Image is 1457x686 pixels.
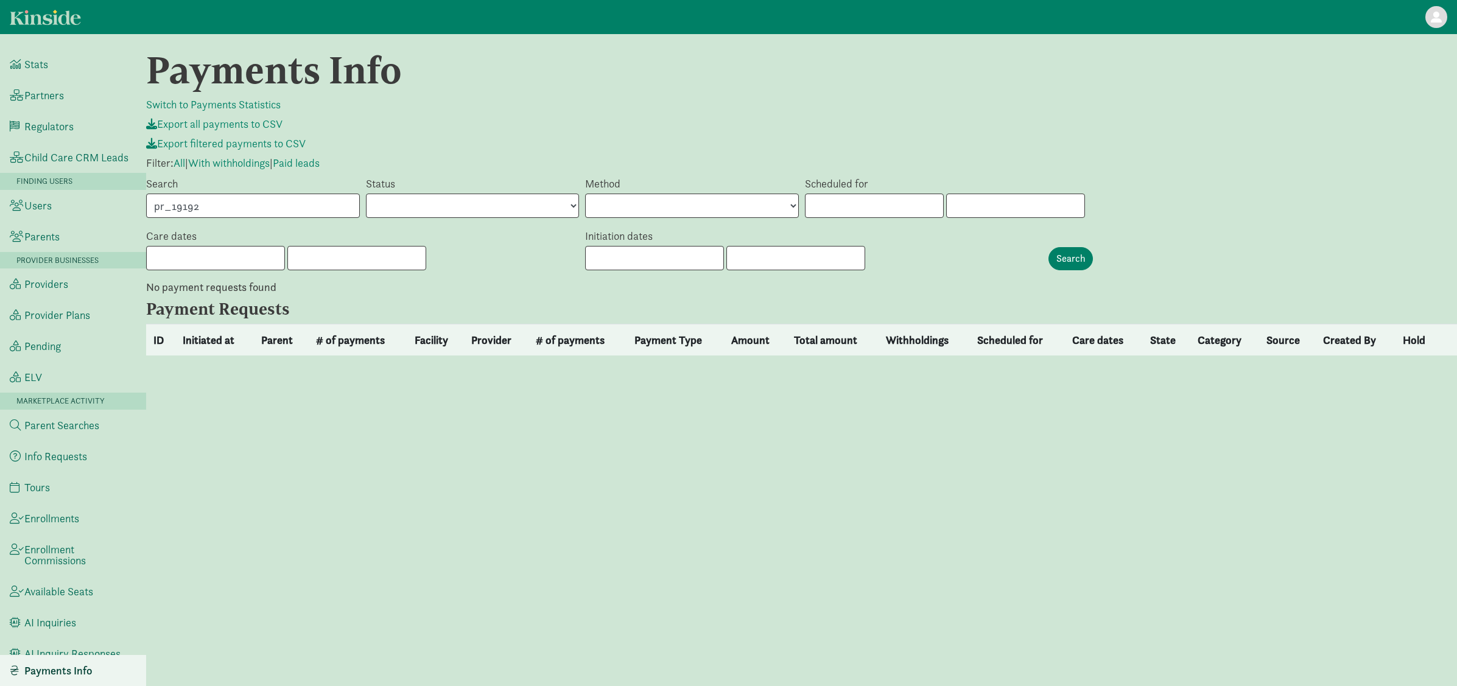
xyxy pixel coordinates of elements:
label: Method [585,177,620,191]
span: AI Inquiry Responses [24,648,121,659]
th: Total amount [787,324,879,356]
th: ID [146,324,175,356]
label: Status [366,177,395,191]
span: Tours [24,482,50,493]
span: AI Inquiries [24,617,76,628]
span: Regulators [24,121,74,132]
th: Source [1259,324,1316,356]
a: Paid leads [273,156,320,170]
th: Created By [1316,324,1396,356]
span: Stats [24,59,48,70]
input: Search [1048,247,1093,270]
a: With withholdings [188,156,270,170]
th: Facility [407,324,464,356]
th: Care dates [1065,324,1143,356]
span: Finding Users [16,176,72,186]
th: # of payments [309,324,407,356]
label: Initiation dates [585,229,653,243]
span: Info Requests [24,451,87,462]
th: Payment Type [627,324,724,356]
th: Provider [464,324,528,356]
th: Category [1190,324,1259,356]
span: Child Care CRM Leads [24,152,128,163]
span: Enrollment Commissions [24,544,136,566]
span: Providers [24,279,68,290]
th: Amount [724,324,787,356]
th: State [1143,324,1190,356]
span: Parents [24,231,60,242]
th: # of payments [528,324,627,356]
th: Scheduled for [970,324,1065,356]
span: Provider Plans [24,310,90,321]
h4: Payment Requests [146,299,487,319]
span: Marketplace Activity [16,396,105,406]
label: Care dates [146,229,197,243]
span: ELV [24,372,42,383]
span: Provider Businesses [16,255,99,265]
label: Search [146,177,178,191]
span: Parent Searches [24,420,99,431]
th: Initiated at [175,324,254,356]
p: Filter: | | [146,156,1457,170]
span: Enrollments [24,513,79,524]
a: All [174,156,185,170]
a: Switch to Payments Statistics [146,97,281,111]
label: Scheduled for [805,177,868,191]
span: Available Seats [24,586,93,597]
a: Export all payments to CSV [146,117,283,131]
th: Withholdings [879,324,970,356]
th: Parent [254,324,309,356]
span: Users [24,200,52,211]
span: Payments Info [24,665,93,676]
span: Pending [24,341,61,352]
h1: Payments Info [146,49,1160,93]
iframe: Chat Widget [1396,628,1457,686]
a: Export filtered payments to CSV [146,136,306,150]
th: Hold [1396,324,1439,356]
span: Partners [24,90,64,101]
strong: No payment requests found [146,280,276,294]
